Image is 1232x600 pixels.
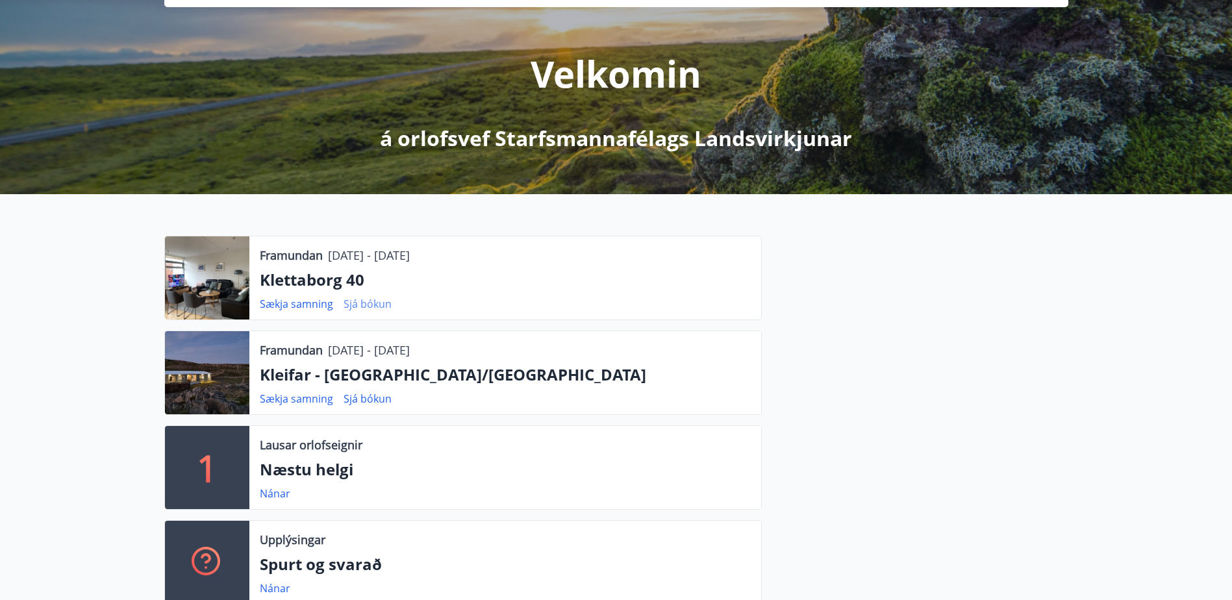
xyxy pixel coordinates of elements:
p: Næstu helgi [260,458,751,481]
p: Kleifar - [GEOGRAPHIC_DATA]/[GEOGRAPHIC_DATA] [260,364,751,386]
p: Upplýsingar [260,531,325,548]
p: á orlofsvef Starfsmannafélags Landsvirkjunar [380,124,852,153]
p: Framundan [260,342,323,358]
p: Klettaborg 40 [260,269,751,291]
a: Sækja samning [260,297,333,311]
p: Velkomin [531,49,701,98]
a: Sækja samning [260,392,333,406]
p: Spurt og svarað [260,553,751,575]
a: Sjá bókun [344,297,392,311]
a: Nánar [260,486,290,501]
p: [DATE] - [DATE] [328,247,410,264]
p: Lausar orlofseignir [260,436,362,453]
p: 1 [197,443,218,492]
a: Sjá bókun [344,392,392,406]
p: [DATE] - [DATE] [328,342,410,358]
p: Framundan [260,247,323,264]
a: Nánar [260,581,290,595]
